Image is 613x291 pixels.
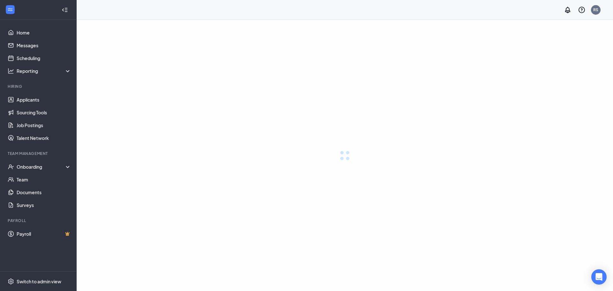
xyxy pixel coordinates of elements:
[17,278,61,285] div: Switch to admin view
[17,173,71,186] a: Team
[17,227,71,240] a: PayrollCrown
[17,68,72,74] div: Reporting
[17,186,71,199] a: Documents
[8,84,70,89] div: Hiring
[17,93,71,106] a: Applicants
[17,119,71,132] a: Job Postings
[8,68,14,74] svg: Analysis
[564,6,571,14] svg: Notifications
[17,39,71,52] a: Messages
[17,132,71,144] a: Talent Network
[578,6,586,14] svg: QuestionInfo
[7,6,13,13] svg: WorkstreamLogo
[8,151,70,156] div: Team Management
[62,7,68,13] svg: Collapse
[591,269,607,285] div: Open Intercom Messenger
[17,199,71,211] a: Surveys
[17,52,71,65] a: Scheduling
[17,106,71,119] a: Sourcing Tools
[8,164,14,170] svg: UserCheck
[17,164,72,170] div: Onboarding
[17,26,71,39] a: Home
[8,278,14,285] svg: Settings
[593,7,598,12] div: RS
[8,218,70,223] div: Payroll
